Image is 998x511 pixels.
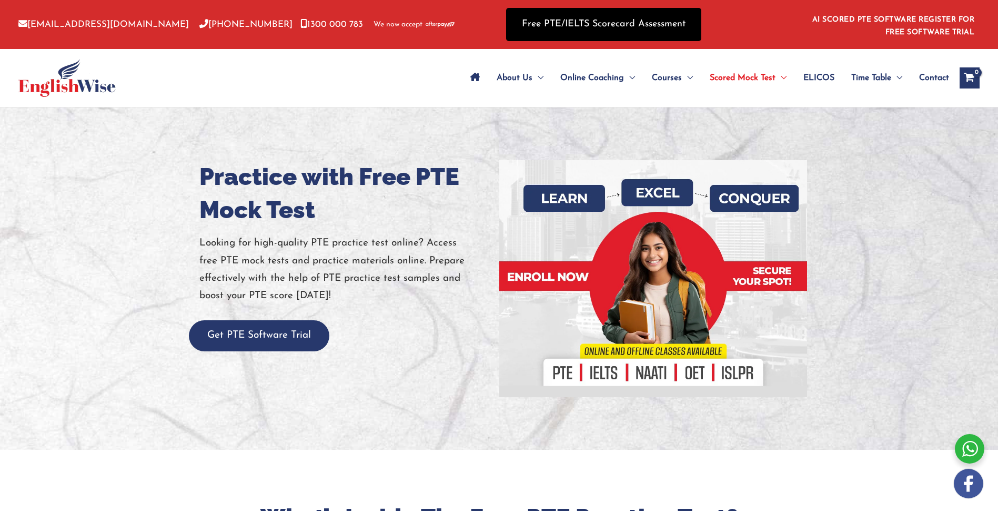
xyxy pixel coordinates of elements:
span: ELICOS [803,60,834,96]
a: View Shopping Cart, empty [960,67,980,89]
p: Looking for high-quality PTE practice test online? Access free PTE mock tests and practice materi... [199,234,491,304]
a: Free PTE/IELTS Scorecard Assessment [506,8,701,41]
span: Time Table [851,60,891,96]
span: Menu Toggle [775,60,787,96]
a: 1300 000 783 [300,20,363,29]
a: [PHONE_NUMBER] [199,20,293,29]
a: Contact [911,60,949,96]
aside: Header Widget 1 [806,7,980,42]
a: About UsMenu Toggle [488,60,552,96]
span: Scored Mock Test [710,60,775,96]
h1: Practice with Free PTE Mock Test [199,160,491,227]
span: Contact [919,60,949,96]
span: Courses [652,60,682,96]
a: Scored Mock TestMenu Toggle [701,60,795,96]
button: Get PTE Software Trial [189,320,329,351]
a: Get PTE Software Trial [189,330,329,340]
img: Afterpay-Logo [426,22,455,27]
a: AI SCORED PTE SOFTWARE REGISTER FOR FREE SOFTWARE TRIAL [812,16,975,36]
a: [EMAIL_ADDRESS][DOMAIN_NAME] [18,20,189,29]
img: cropped-ew-logo [18,59,116,97]
span: Menu Toggle [624,60,635,96]
span: Menu Toggle [682,60,693,96]
a: CoursesMenu Toggle [643,60,701,96]
nav: Site Navigation: Main Menu [462,60,949,96]
a: ELICOS [795,60,843,96]
span: We now accept [374,19,422,30]
span: Menu Toggle [532,60,543,96]
span: Online Coaching [560,60,624,96]
span: Menu Toggle [891,60,902,96]
span: About Us [497,60,532,96]
a: Time TableMenu Toggle [843,60,911,96]
img: white-facebook.png [954,469,983,498]
a: Online CoachingMenu Toggle [552,60,643,96]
